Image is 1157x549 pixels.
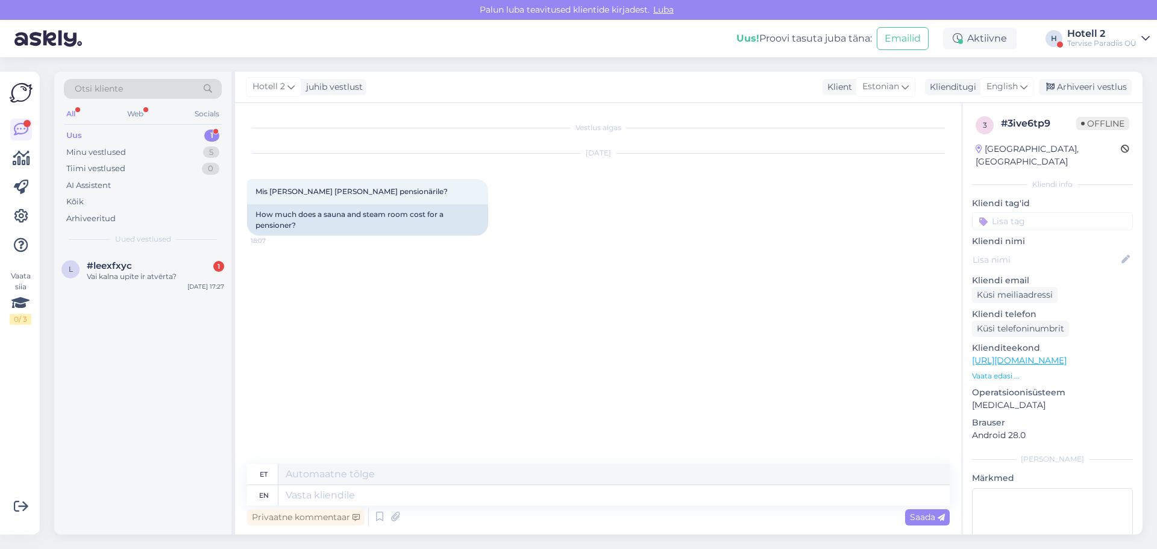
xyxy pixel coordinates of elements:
[251,236,296,245] span: 18:07
[976,143,1121,168] div: [GEOGRAPHIC_DATA], [GEOGRAPHIC_DATA]
[650,4,677,15] span: Luba
[972,355,1067,366] a: [URL][DOMAIN_NAME]
[87,271,224,282] div: Vai kalna upīte ir atvērta?
[64,106,78,122] div: All
[973,253,1119,266] input: Lisa nimi
[986,80,1018,93] span: English
[972,197,1133,210] p: Kliendi tag'id
[187,282,224,291] div: [DATE] 17:27
[925,81,976,93] div: Klienditugi
[66,213,116,225] div: Arhiveeritud
[972,179,1133,190] div: Kliendi info
[862,80,899,93] span: Estonian
[823,81,852,93] div: Klient
[972,472,1133,485] p: Märkmed
[115,234,171,245] span: Uued vestlused
[910,512,945,522] span: Saada
[247,204,488,236] div: How much does a sauna and steam room cost for a pensioner?
[1001,116,1076,131] div: # 3ive6tp9
[252,80,285,93] span: Hotell 2
[972,399,1133,412] p: [MEDICAL_DATA]
[259,485,269,506] div: en
[972,371,1133,381] p: Vaata edasi ...
[256,187,448,196] span: Mis [PERSON_NAME] [PERSON_NAME] pensionärile?
[877,27,929,50] button: Emailid
[736,31,872,46] div: Proovi tasuta juba täna:
[247,148,950,158] div: [DATE]
[66,130,82,142] div: Uus
[736,33,759,44] b: Uus!
[69,265,73,274] span: l
[75,83,123,95] span: Otsi kliente
[1067,39,1137,48] div: Tervise Paradiis OÜ
[983,121,987,130] span: 3
[972,308,1133,321] p: Kliendi telefon
[1076,117,1129,130] span: Offline
[66,196,84,208] div: Kõik
[972,454,1133,465] div: [PERSON_NAME]
[972,416,1133,429] p: Brauser
[202,163,219,175] div: 0
[10,314,31,325] div: 0 / 3
[972,386,1133,399] p: Operatsioonisüsteem
[203,146,219,158] div: 5
[10,81,33,104] img: Askly Logo
[972,429,1133,442] p: Android 28.0
[66,146,126,158] div: Minu vestlused
[10,271,31,325] div: Vaata siia
[66,180,111,192] div: AI Assistent
[1067,29,1150,48] a: Hotell 2Tervise Paradiis OÜ
[247,122,950,133] div: Vestlus algas
[972,235,1133,248] p: Kliendi nimi
[943,28,1017,49] div: Aktiivne
[972,321,1069,337] div: Küsi telefoninumbrit
[1046,30,1062,47] div: H
[66,163,125,175] div: Tiimi vestlused
[972,274,1133,287] p: Kliendi email
[301,81,363,93] div: juhib vestlust
[972,287,1058,303] div: Küsi meiliaadressi
[87,260,132,271] span: #leexfxyc
[247,509,365,525] div: Privaatne kommentaar
[260,464,268,485] div: et
[1039,79,1132,95] div: Arhiveeri vestlus
[125,106,146,122] div: Web
[972,342,1133,354] p: Klienditeekond
[1067,29,1137,39] div: Hotell 2
[972,212,1133,230] input: Lisa tag
[192,106,222,122] div: Socials
[204,130,219,142] div: 1
[213,261,224,272] div: 1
